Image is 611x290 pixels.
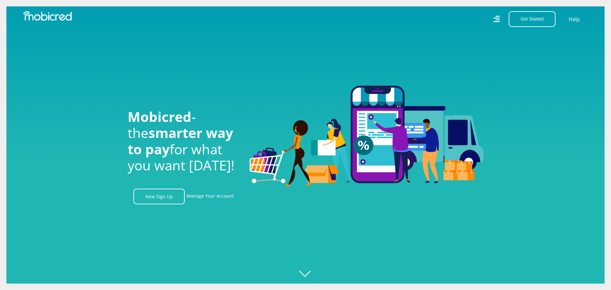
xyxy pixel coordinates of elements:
[128,107,191,126] span: Mobicred
[23,11,72,21] img: Mobicred
[128,109,240,174] h1: - the for what you want [DATE]!
[133,189,185,204] a: New Sign Up
[128,124,233,158] span: smarter way to pay
[568,15,580,23] a: Help
[187,189,234,204] a: Manage Your Account
[250,86,484,187] img: Welcome to Mobicred
[509,11,556,27] button: Get Started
